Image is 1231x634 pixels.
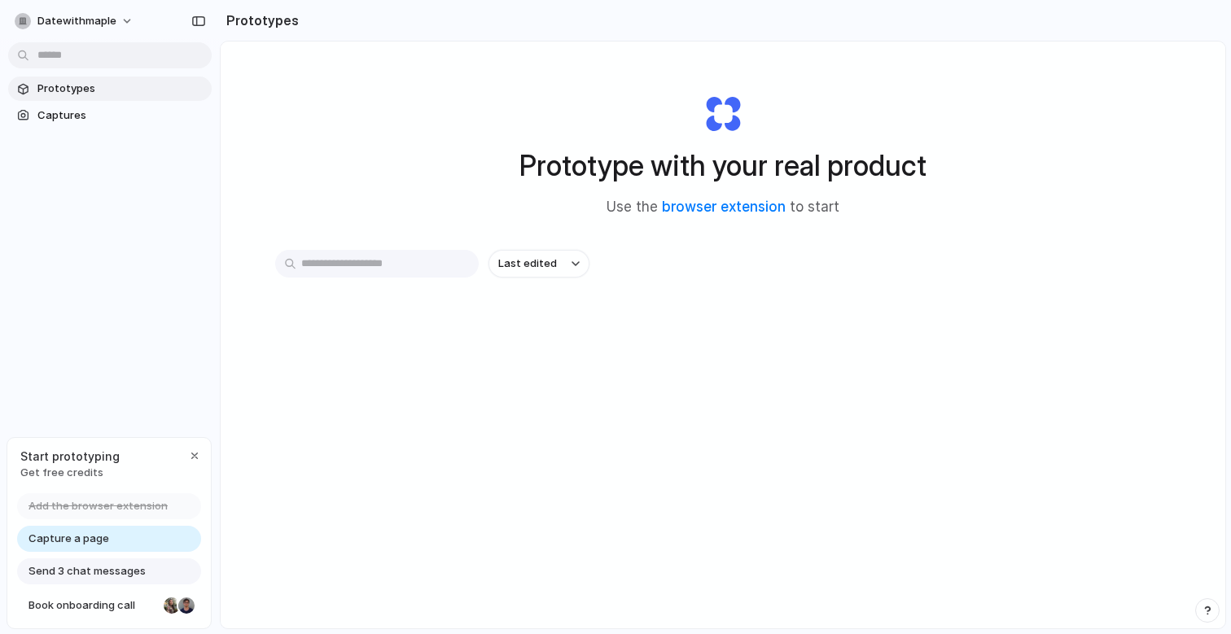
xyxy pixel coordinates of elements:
div: Christian Iacullo [177,596,196,615]
div: Nicole Kubica [162,596,182,615]
span: Start prototyping [20,448,120,465]
span: Send 3 chat messages [28,563,146,579]
a: Prototypes [8,77,212,101]
a: browser extension [662,199,786,215]
span: Prototypes [37,81,205,97]
button: datewithmaple [8,8,142,34]
span: datewithmaple [37,13,116,29]
h1: Prototype with your real product [519,144,927,187]
h2: Prototypes [220,11,299,30]
a: Captures [8,103,212,128]
span: Add the browser extension [28,498,168,514]
span: Book onboarding call [28,597,157,614]
button: Last edited [488,250,589,278]
span: Capture a page [28,531,109,547]
span: Captures [37,107,205,124]
span: Use the to start [607,197,839,218]
span: Get free credits [20,465,120,481]
span: Last edited [498,256,557,272]
a: Book onboarding call [17,592,201,619]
